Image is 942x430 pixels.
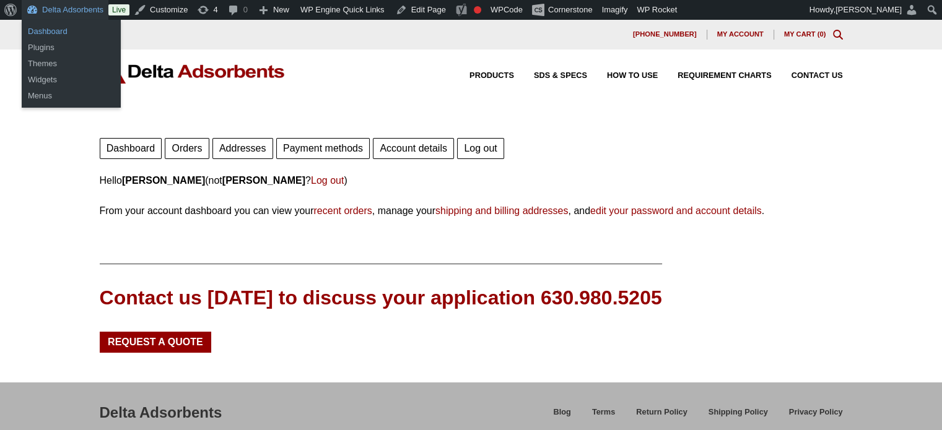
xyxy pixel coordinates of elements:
span: [PERSON_NAME] [835,5,902,14]
span: Contact Us [792,72,843,80]
span: How to Use [607,72,658,80]
span: Products [469,72,514,80]
a: Addresses [212,138,273,159]
span: Request a Quote [108,337,203,347]
a: Products [450,72,514,80]
ul: Delta Adsorbents [22,52,121,108]
span: My account [717,31,764,38]
a: SDS & SPECS [514,72,587,80]
a: Shipping Policy [698,405,778,427]
a: Account details [373,138,454,159]
a: Dashboard [100,138,162,159]
ul: Delta Adsorbents [22,20,121,59]
p: From your account dashboard you can view your , manage your , and . [100,202,843,219]
span: Blog [553,408,570,416]
div: Focus keyphrase not set [474,6,481,14]
img: Delta Adsorbents [100,59,286,84]
a: shipping and billing addresses [435,205,568,216]
span: Shipping Policy [709,408,768,416]
nav: Account pages [100,135,843,159]
a: How to Use [587,72,658,80]
a: Contact Us [772,72,843,80]
span: 0 [819,30,823,38]
a: Privacy Policy [778,405,843,427]
a: edit your password and account details [590,205,762,216]
a: Orders [165,138,209,159]
span: Return Policy [636,408,687,416]
span: Terms [592,408,615,416]
span: Requirement Charts [678,72,771,80]
span: [PHONE_NUMBER] [633,31,697,38]
div: Contact us [DATE] to discuss your application 630.980.5205 [100,284,662,312]
a: Return Policy [626,405,698,427]
a: Terms [582,405,626,427]
a: My account [707,30,774,40]
a: Log out [457,138,504,159]
span: SDS & SPECS [534,72,587,80]
a: My Cart (0) [784,30,826,38]
strong: [PERSON_NAME] [222,175,305,186]
a: recent orders [313,205,372,216]
a: Widgets [22,72,121,88]
span: Privacy Policy [789,408,843,416]
div: Toggle Modal Content [833,30,843,40]
a: [PHONE_NUMBER] [623,30,707,40]
a: Log out [311,175,344,186]
a: Requirement Charts [658,72,771,80]
a: Dashboard [22,24,121,40]
a: Plugins [22,40,121,56]
a: Menus [22,88,121,104]
a: Themes [22,56,121,72]
div: Delta Adsorbents [100,402,222,423]
a: Request a Quote [100,332,212,353]
a: Blog [543,405,581,427]
p: Hello (not ? ) [100,172,843,189]
a: Live [108,4,129,15]
a: Payment methods [276,138,370,159]
strong: [PERSON_NAME] [122,175,205,186]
